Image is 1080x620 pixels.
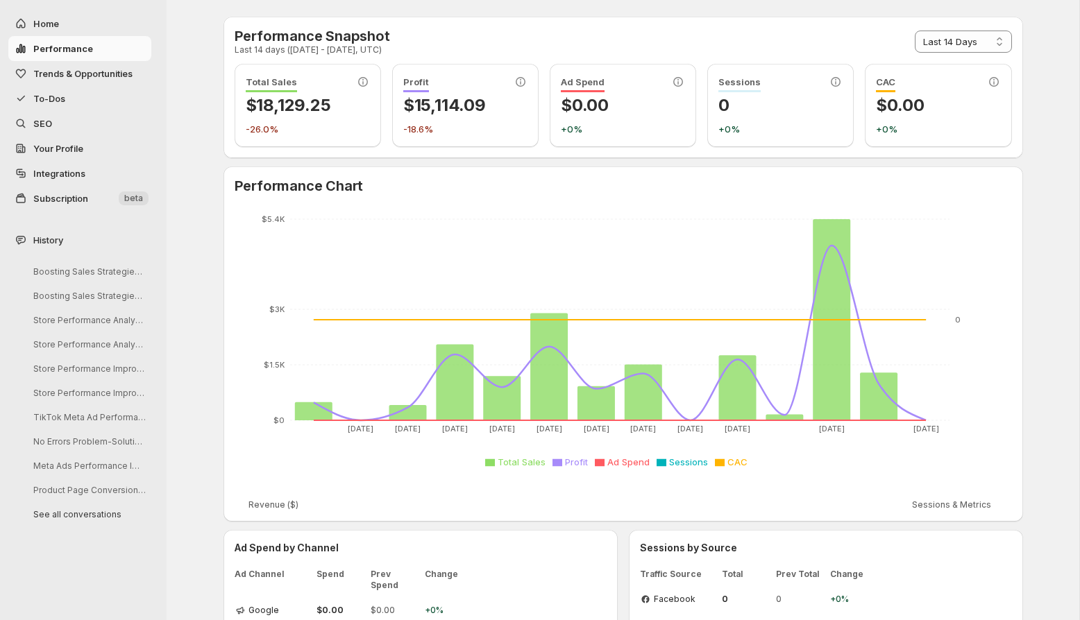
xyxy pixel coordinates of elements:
tspan: [DATE] [725,424,750,433]
span: Total [722,569,770,580]
button: Store Performance Analysis and Recommendations [22,334,154,355]
span: CAC [727,456,748,467]
p: -26.0% [246,122,370,136]
button: No Errors Problem-Solution Ad Creatives [22,431,154,452]
span: Performance [33,43,93,54]
span: Ad Spend [561,76,605,92]
button: Home [8,11,151,36]
p: $18,129.25 [246,94,370,117]
span: Change [425,569,466,591]
span: SEO [33,118,52,129]
a: SEO [8,111,151,136]
tspan: [DATE] [818,424,844,433]
span: Trends & Opportunities [33,68,133,79]
span: Sessions [669,456,708,467]
span: Traffic Source [640,569,716,580]
span: Sessions [718,76,761,92]
span: Spend [317,569,365,591]
a: Integrations [8,161,151,186]
span: +0% [425,605,466,616]
button: Subscription [8,186,151,211]
span: Ad Spend [607,456,650,467]
span: Prev Total [776,569,825,580]
span: Google [248,605,279,616]
button: Store Performance Analysis and Recommendations [22,309,154,331]
tspan: [DATE] [348,424,373,433]
tspan: [DATE] [489,424,514,433]
h3: Sessions by Source [640,541,1012,555]
span: Profit [403,76,429,92]
button: Product Page Conversion Improvement [22,479,154,501]
tspan: [DATE] [395,424,421,433]
span: Revenue ($) [248,499,298,510]
p: +0% [876,122,1000,136]
p: $0.00 [876,94,1000,117]
span: CAC [876,76,895,92]
span: Home [33,18,59,29]
span: 0 [776,594,825,605]
a: Your Profile [8,136,151,161]
p: +0% [718,122,843,136]
span: Total Sales [246,76,297,92]
tspan: $5.4K [262,214,285,224]
span: To-Dos [33,93,65,104]
p: Last 14 days ([DATE] - [DATE], UTC) [235,44,390,55]
h2: Performance Chart [235,178,1012,194]
span: History [33,233,63,247]
span: Facebook [654,594,695,605]
tspan: $1.5K [264,360,285,370]
span: Integrations [33,168,85,179]
span: Subscription [33,193,88,204]
button: Boosting Sales Strategies Discussion [22,261,154,282]
button: Performance [8,36,151,61]
tspan: [DATE] [536,424,562,433]
button: Meta Ads Performance Improvement [22,455,154,476]
tspan: [DATE] [442,424,468,433]
tspan: 0 [955,315,961,325]
button: Trends & Opportunities [8,61,151,86]
tspan: $0 [273,415,285,425]
span: Change [830,569,872,580]
p: $0.00 [561,94,685,117]
span: Profit [565,456,588,467]
p: $15,114.09 [403,94,528,117]
tspan: [DATE] [677,424,703,433]
span: Ad Channel [235,569,311,591]
tspan: $3K [269,304,285,314]
span: Your Profile [33,143,83,154]
button: Boosting Sales Strategies Discussion [22,285,154,307]
button: Store Performance Improvement Strategy [22,358,154,379]
h3: Ad Spend by Channel [235,541,607,555]
tspan: [DATE] [630,424,656,433]
p: +0% [561,122,685,136]
button: To-Dos [8,86,151,111]
span: $0.00 [371,605,419,616]
tspan: [DATE] [583,424,609,433]
span: beta [124,193,143,204]
span: Total Sales [498,456,546,467]
button: TikTok Meta Ad Performance Analysis [22,406,154,428]
span: $0.00 [317,605,365,616]
h2: Performance Snapshot [235,28,390,44]
tspan: [DATE] [913,424,938,433]
p: 0 [718,94,843,117]
p: -18.6% [403,122,528,136]
button: Store Performance Improvement Analysis [22,382,154,404]
span: Sessions & Metrics [912,499,991,510]
button: See all conversations [22,503,154,525]
span: +0% [830,594,872,605]
span: Prev Spend [371,569,419,591]
span: 0 [722,594,770,605]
